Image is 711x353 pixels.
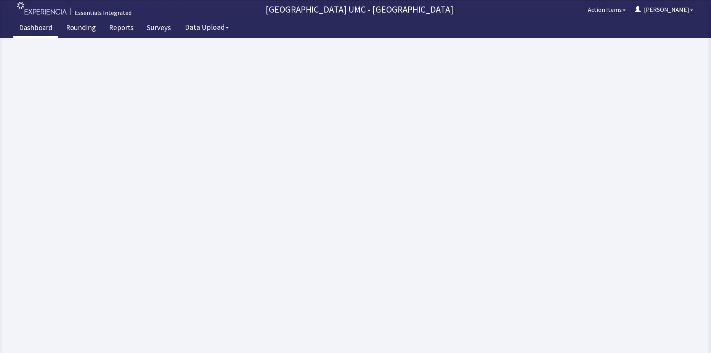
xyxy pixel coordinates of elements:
button: Action Items [583,2,630,17]
a: Rounding [60,19,101,38]
a: Reports [103,19,139,38]
img: experiencia_logo.png [17,2,67,14]
a: Dashboard [13,19,58,38]
div: Essentials Integrated [75,8,132,17]
p: [GEOGRAPHIC_DATA] UMC - [GEOGRAPHIC_DATA] [135,3,583,16]
button: [PERSON_NAME] [630,2,698,17]
a: Surveys [141,19,177,38]
button: Data Upload [180,20,233,34]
